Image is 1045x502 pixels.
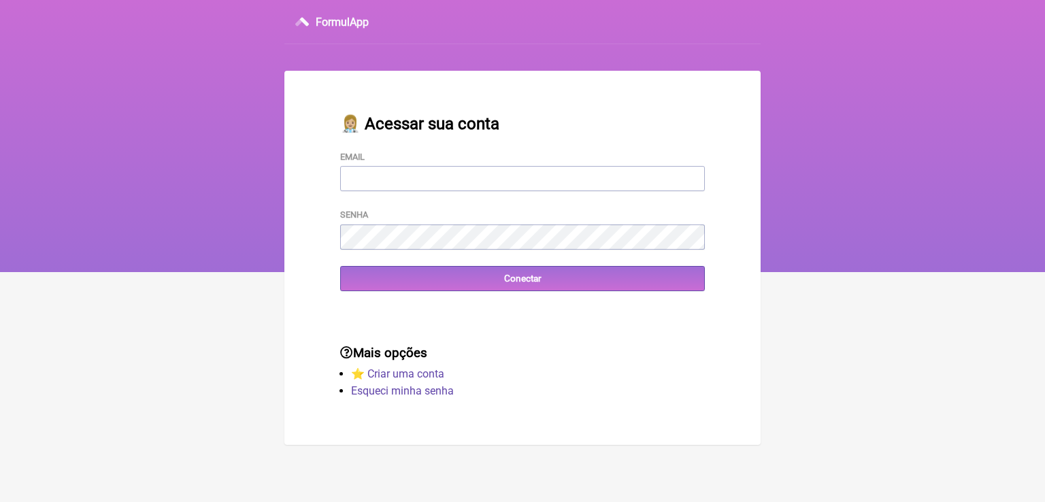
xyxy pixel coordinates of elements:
a: Esqueci minha senha [351,384,454,397]
input: Conectar [340,266,705,291]
h3: Mais opções [340,346,705,361]
a: ⭐️ Criar uma conta [351,367,444,380]
label: Email [340,152,365,162]
h2: 👩🏼‍⚕️ Acessar sua conta [340,114,705,133]
label: Senha [340,210,368,220]
h3: FormulApp [316,16,369,29]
